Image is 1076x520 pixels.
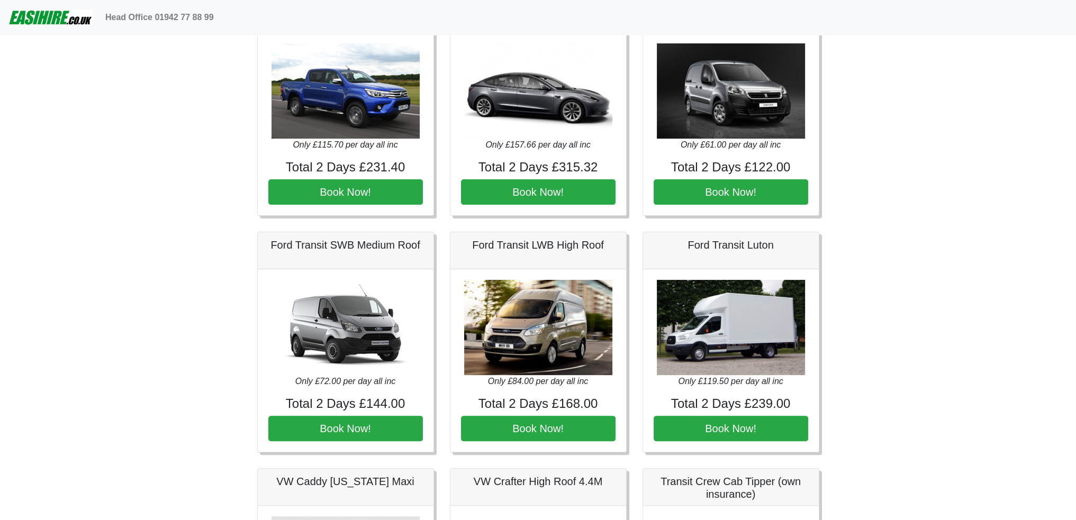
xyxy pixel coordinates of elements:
[654,475,808,500] h5: Transit Crew Cab Tipper (own insurance)
[272,43,420,139] img: Toyota Hilux
[461,239,616,251] h5: Ford Transit LWB High Roof
[461,160,616,175] h4: Total 2 Days £315.32
[272,280,420,375] img: Ford Transit SWB Medium Roof
[268,160,423,175] h4: Total 2 Days £231.40
[654,160,808,175] h4: Total 2 Days £122.00
[295,377,395,386] i: Only £72.00 per day all inc
[488,377,588,386] i: Only £84.00 per day all inc
[464,43,612,139] img: Tesla 3 240 mile range
[8,7,93,28] img: easihire_logo_small.png
[654,416,808,441] button: Book Now!
[268,396,423,412] h4: Total 2 Days £144.00
[293,140,397,149] i: Only £115.70 per day all inc
[681,140,781,149] i: Only £61.00 per day all inc
[461,396,616,412] h4: Total 2 Days £168.00
[657,280,805,375] img: Ford Transit Luton
[101,7,218,28] a: Head Office 01942 77 88 99
[268,416,423,441] button: Book Now!
[461,179,616,205] button: Book Now!
[654,179,808,205] button: Book Now!
[654,396,808,412] h4: Total 2 Days £239.00
[657,43,805,139] img: Peugeot Partner
[461,416,616,441] button: Book Now!
[461,475,616,488] h5: VW Crafter High Roof 4.4M
[654,239,808,251] h5: Ford Transit Luton
[485,140,590,149] i: Only £157.66 per day all inc
[268,475,423,488] h5: VW Caddy [US_STATE] Maxi
[678,377,783,386] i: Only £119.50 per day all inc
[464,280,612,375] img: Ford Transit LWB High Roof
[268,239,423,251] h5: Ford Transit SWB Medium Roof
[268,179,423,205] button: Book Now!
[105,13,214,22] b: Head Office 01942 77 88 99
